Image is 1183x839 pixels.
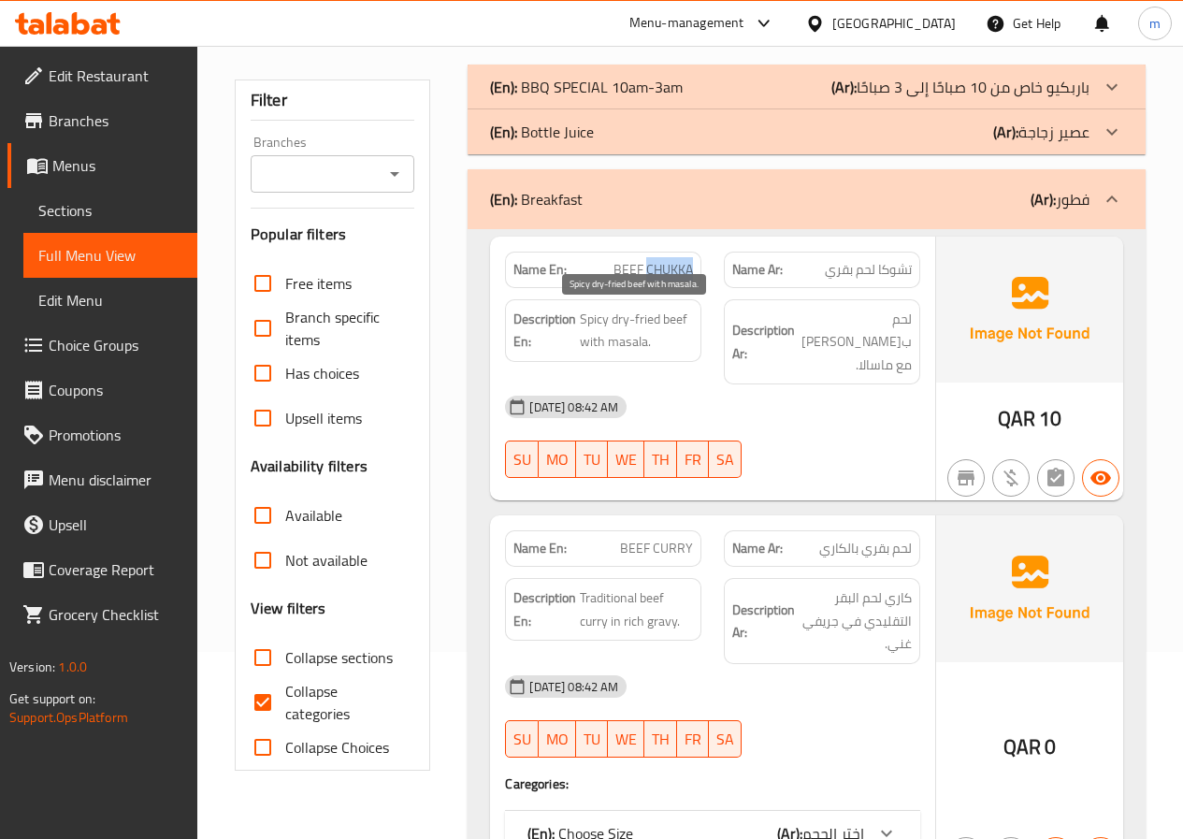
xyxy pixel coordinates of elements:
a: Full Menu View [23,233,197,278]
span: Upsell [49,514,182,536]
span: FR [685,446,701,473]
b: (Ar): [993,118,1018,146]
span: Has choices [285,362,359,384]
button: WE [608,441,644,478]
p: BBQ SPECIAL 10am-3am [490,76,683,98]
a: Support.OpsPlatform [9,705,128,730]
b: (En): [490,185,517,213]
span: Menu disclaimer [49,469,182,491]
a: Promotions [7,412,197,457]
button: FR [677,441,709,478]
a: Menus [7,143,197,188]
p: Breakfast [490,188,583,210]
span: Grocery Checklist [49,603,182,626]
span: m [1149,13,1161,34]
span: Edit Menu [38,289,182,311]
span: تشوكا لحم بقري [825,260,912,280]
a: Edit Menu [23,278,197,323]
span: 1.0.0 [58,655,87,679]
span: QAR [1003,729,1041,765]
span: Menus [52,154,182,177]
span: BEEF CURRY [620,539,693,558]
a: Choice Groups [7,323,197,368]
span: Get support on: [9,687,95,711]
span: Collapse sections [285,646,393,669]
span: Upsell items [285,407,362,429]
span: TU [584,446,600,473]
a: Coupons [7,368,197,412]
button: Not branch specific item [947,459,985,497]
h3: Availability filters [251,456,368,477]
h3: Popular filters [251,224,415,245]
span: TU [584,726,600,753]
span: TH [652,446,670,473]
div: [GEOGRAPHIC_DATA] [832,13,956,34]
span: Sections [38,199,182,222]
a: Edit Restaurant [7,53,197,98]
span: 0 [1045,729,1056,765]
button: Not has choices [1037,459,1075,497]
strong: Name Ar: [732,260,783,280]
span: SA [716,446,734,473]
span: [DATE] 08:42 AM [522,678,626,696]
button: SA [709,441,742,478]
div: (En): Bottle Juice(Ar):عصير زجاجة [468,109,1146,154]
span: Spicy dry-fried beef with masala. [580,308,693,354]
p: فطور [1031,188,1089,210]
span: FR [685,726,701,753]
strong: Description Ar: [732,319,795,365]
a: Menu disclaimer [7,457,197,502]
span: Promotions [49,424,182,446]
button: MO [539,441,576,478]
b: (Ar): [831,73,857,101]
a: Sections [23,188,197,233]
button: SA [709,720,742,758]
span: Edit Restaurant [49,65,182,87]
span: SU [513,726,531,753]
span: Version: [9,655,55,679]
p: باربكيو خاص من 10 صباحًا إلى 3 صباحًا [831,76,1089,98]
button: MO [539,720,576,758]
span: 10 [1039,400,1061,437]
div: (En): Breakfast(Ar):فطور [468,169,1146,229]
a: Coverage Report [7,547,197,592]
div: Menu-management [629,12,744,35]
img: Ae5nvW7+0k+MAAAAAElFTkSuQmCC [936,515,1123,661]
h4: Caregories: [505,774,920,793]
div: Filter [251,80,415,121]
span: كاري لحم البقر التقليدي في جريفي غني. [799,586,912,656]
span: Full Menu View [38,244,182,267]
span: Traditional beef curry in rich gravy. [580,586,693,632]
strong: Name En: [513,260,567,280]
button: Purchased item [992,459,1030,497]
span: لحم بقري بالكاري [819,539,912,558]
span: WE [615,446,637,473]
span: Coupons [49,379,182,401]
span: Collapse Choices [285,736,389,759]
button: SU [505,720,539,758]
span: BEEF CHUKKA [613,260,693,280]
div: (En): BBQ SPECIAL 10am-3am(Ar):باربكيو خاص من 10 صباحًا إلى 3 صباحًا [468,65,1146,109]
button: Available [1082,459,1119,497]
img: Ae5nvW7+0k+MAAAAAElFTkSuQmCC [936,237,1123,383]
span: Collapse categories [285,680,400,725]
span: TH [652,726,670,753]
button: SU [505,441,539,478]
strong: Name Ar: [732,539,783,558]
span: Available [285,504,342,527]
strong: Description En: [513,308,576,354]
button: Open [382,161,408,187]
span: لحم بقري مقلي جاف حار مع ماسالا. [799,308,912,377]
span: SA [716,726,734,753]
b: (En): [490,73,517,101]
b: (En): [490,118,517,146]
span: Branches [49,109,182,132]
a: Branches [7,98,197,143]
button: TU [576,720,608,758]
h3: View filters [251,598,326,619]
span: Choice Groups [49,334,182,356]
a: Grocery Checklist [7,592,197,637]
button: TH [644,441,677,478]
span: SU [513,446,531,473]
a: Upsell [7,502,197,547]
